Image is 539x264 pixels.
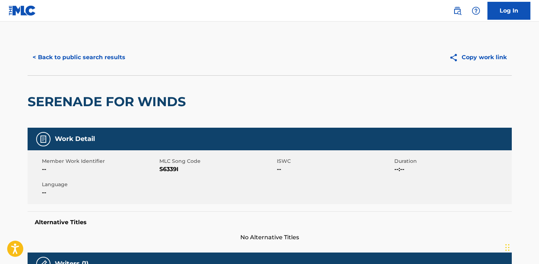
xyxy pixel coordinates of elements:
[394,157,510,165] span: Duration
[394,165,510,174] span: --:--
[444,48,512,66] button: Copy work link
[469,4,483,18] div: Help
[55,135,95,143] h5: Work Detail
[277,157,393,165] span: ISWC
[35,219,505,226] h5: Alternative Titles
[42,181,158,188] span: Language
[449,53,462,62] img: Copy work link
[42,165,158,174] span: --
[28,48,130,66] button: < Back to public search results
[42,157,158,165] span: Member Work Identifier
[42,188,158,197] span: --
[277,165,393,174] span: --
[453,6,462,15] img: search
[472,6,480,15] img: help
[505,237,510,258] div: Drag
[503,230,539,264] iframe: Chat Widget
[159,157,275,165] span: MLC Song Code
[39,135,48,143] img: Work Detail
[450,4,465,18] a: Public Search
[28,94,189,110] h2: SERENADE FOR WINDS
[487,2,530,20] a: Log In
[159,165,275,174] span: S6339I
[9,5,36,16] img: MLC Logo
[28,233,512,242] span: No Alternative Titles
